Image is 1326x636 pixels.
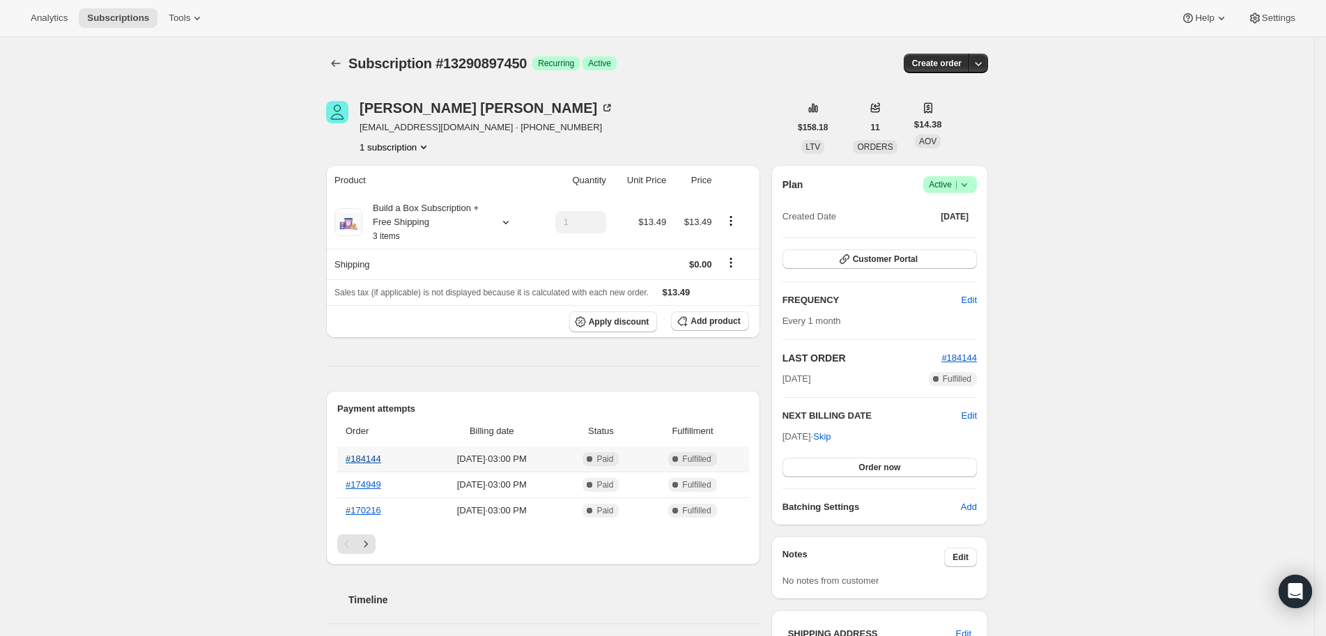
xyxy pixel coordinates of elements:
span: Every 1 month [783,316,841,326]
button: 11 [862,118,888,137]
span: | [955,179,957,190]
span: Active [588,58,611,69]
h6: Batching Settings [783,500,961,514]
button: Add [953,496,985,518]
span: Subscriptions [87,13,149,24]
span: Customer Portal [853,254,918,265]
span: [DATE] [783,372,811,386]
a: #184144 [941,352,977,363]
span: Fulfilled [682,505,711,516]
th: Quantity [536,165,610,196]
span: [DATE] · 03:00 PM [426,478,557,492]
span: Edit [962,293,977,307]
button: Apply discount [569,311,658,332]
small: 3 items [373,231,400,241]
span: Fulfilled [682,453,711,465]
th: Product [326,165,536,196]
button: Skip [805,426,839,448]
button: Product actions [720,213,742,228]
button: Edit [944,548,977,567]
button: Edit [953,289,985,311]
span: Paid [596,453,613,465]
button: Create order [904,54,970,73]
h2: LAST ORDER [783,351,942,365]
h2: FREQUENCY [783,293,962,307]
th: Unit Price [610,165,670,196]
h3: Notes [783,548,945,567]
span: Add [961,500,977,514]
span: Settings [1262,13,1295,24]
span: Edit [953,552,969,563]
h2: Payment attempts [337,402,749,416]
span: AOV [919,137,936,146]
h2: Timeline [348,593,760,607]
span: $0.00 [689,259,712,270]
button: Tools [160,8,213,28]
a: #170216 [346,505,381,515]
span: $13.49 [684,217,712,227]
span: Fulfilled [943,373,971,385]
button: $158.18 [789,118,836,137]
span: Sales tax (if applicable) is not displayed because it is calculated with each new order. [334,288,649,297]
span: [DATE] · 03:00 PM [426,452,557,466]
span: $158.18 [798,122,828,133]
button: Help [1173,8,1236,28]
button: Edit [962,409,977,423]
nav: Pagination [337,534,749,554]
span: Tools [169,13,190,24]
span: ORDERS [857,142,893,152]
span: Fulfilled [682,479,711,490]
button: Subscriptions [326,54,346,73]
span: Melodie Petrosino [326,101,348,123]
button: Product actions [360,140,431,154]
button: Next [356,534,376,554]
div: Open Intercom Messenger [1279,575,1312,608]
span: $13.49 [638,217,666,227]
span: No notes from customer [783,575,879,586]
button: Analytics [22,8,76,28]
h2: NEXT BILLING DATE [783,409,962,423]
span: Create order [912,58,962,69]
button: Add product [671,311,748,331]
span: Status [566,424,637,438]
span: Help [1195,13,1214,24]
span: Skip [813,430,831,444]
span: Paid [596,479,613,490]
span: Paid [596,505,613,516]
span: Recurring [538,58,574,69]
span: Created Date [783,210,836,224]
th: Shipping [326,249,536,279]
button: #184144 [941,351,977,365]
span: Analytics [31,13,68,24]
span: Billing date [426,424,557,438]
button: Settings [1240,8,1304,28]
span: Add product [691,316,740,327]
span: Active [929,178,971,192]
span: Apply discount [589,316,649,327]
button: Shipping actions [720,255,742,270]
span: Fulfillment [645,424,740,438]
a: #184144 [346,453,381,464]
button: Customer Portal [783,249,977,269]
span: Order now [858,462,900,473]
h2: Plan [783,178,803,192]
span: Subscription #13290897450 [348,56,527,71]
span: $14.38 [914,118,942,132]
span: $13.49 [663,287,691,297]
a: #174949 [346,479,381,490]
button: [DATE] [932,207,977,226]
span: [DATE] · 03:00 PM [426,504,557,518]
th: Price [670,165,716,196]
span: [DATE] [941,211,969,222]
th: Order [337,416,422,447]
button: Subscriptions [79,8,157,28]
div: [PERSON_NAME] [PERSON_NAME] [360,101,614,115]
span: [DATE] · [783,431,831,442]
button: Order now [783,458,977,477]
span: 11 [870,122,879,133]
div: Build a Box Subscription + Free Shipping [362,201,488,243]
span: LTV [805,142,820,152]
span: [EMAIL_ADDRESS][DOMAIN_NAME] · [PHONE_NUMBER] [360,121,614,134]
